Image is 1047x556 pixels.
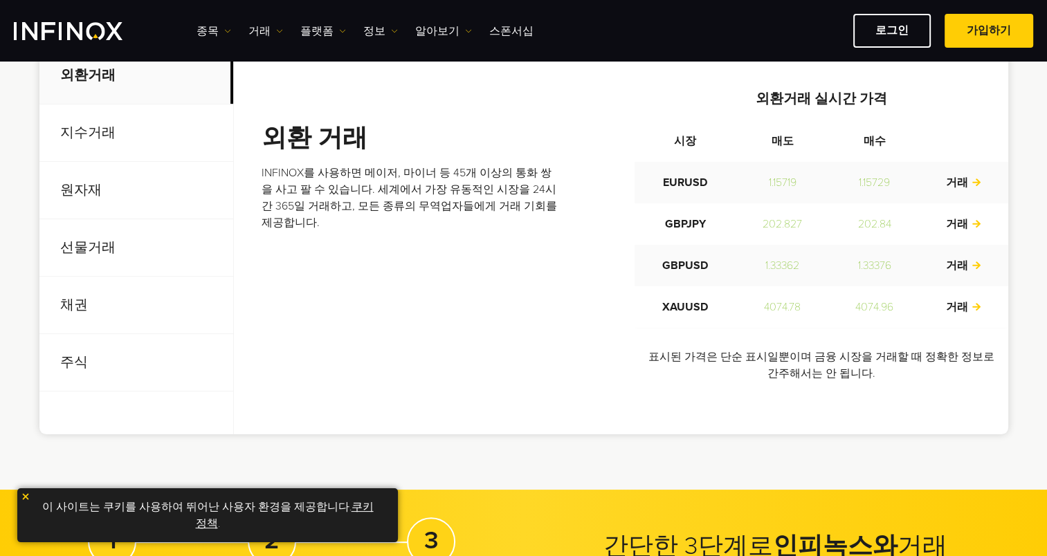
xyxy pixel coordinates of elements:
[946,217,982,231] a: 거래
[635,245,736,286] td: GBPUSD
[300,23,346,39] a: 플랫폼
[945,14,1033,48] a: 가입하기
[635,203,736,245] td: GBPJPY
[635,286,736,328] td: XAUUSD
[424,526,439,555] strong: 3
[736,162,829,203] td: 1.15719
[829,203,920,245] td: 202.84
[39,277,233,334] p: 채권
[635,349,1008,382] p: 표시된 가격은 단순 표시일뿐이며 금융 시장을 거래할 때 정확한 정보로 간주해서는 안 됩니다.
[262,165,561,231] p: INFINOX를 사용하면 메이저, 마이너 등 45개 이상의 통화 쌍을 사고 팔 수 있습니다. 세계에서 가장 유동적인 시장을 24시간 365일 거래하고, 모든 종류의 무역업자들...
[946,259,982,272] a: 거래
[39,162,233,219] p: 원자재
[756,91,887,107] strong: 외환거래 실시간 가격
[829,245,920,286] td: 1.33376
[197,23,231,39] a: 종목
[829,120,920,162] th: 매수
[262,123,367,153] strong: 외환 거래
[39,334,233,391] p: 주식
[946,300,982,314] a: 거래
[21,492,30,501] img: yellow close icon
[39,47,233,104] p: 외환거래
[415,23,472,39] a: 알아보기
[736,120,829,162] th: 매도
[635,162,736,203] td: EURUSD
[736,203,829,245] td: 202.827
[39,104,233,162] p: 지수거래
[489,23,534,39] a: 스폰서십
[853,14,931,48] a: 로그인
[24,495,391,535] p: 이 사이트는 쿠키를 사용하여 뛰어난 사용자 환경을 제공합니다. .
[829,162,920,203] td: 1.15729
[39,219,233,277] p: 선물거래
[363,23,398,39] a: 정보
[736,245,829,286] td: 1.33362
[248,23,283,39] a: 거래
[14,22,155,40] a: INFINOX Logo
[635,120,736,162] th: 시장
[736,286,829,328] td: 4074.78
[946,176,982,189] a: 거래
[829,286,920,328] td: 4074.96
